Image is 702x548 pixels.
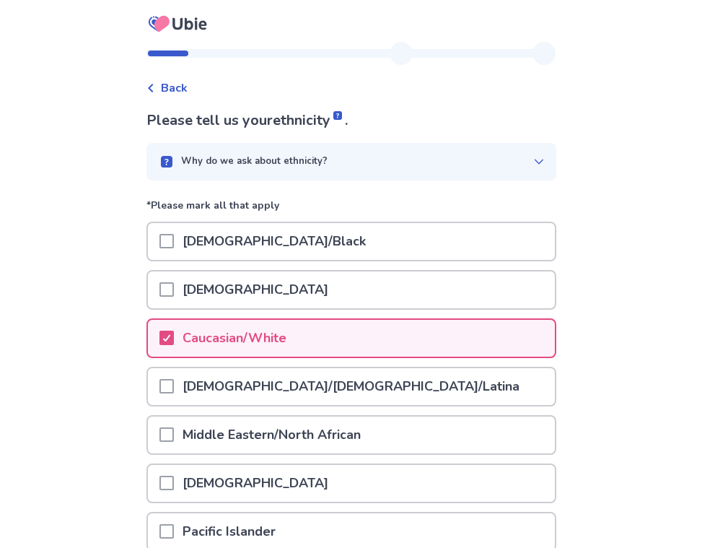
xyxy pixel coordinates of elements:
p: Caucasian/White [174,320,295,357]
span: Back [161,79,188,97]
p: [DEMOGRAPHIC_DATA] [174,271,337,308]
p: [DEMOGRAPHIC_DATA]/[DEMOGRAPHIC_DATA]/Latina [174,368,528,405]
p: *Please mark all that apply [146,198,556,222]
p: Please tell us your . [146,110,556,131]
p: Why do we ask about ethnicity? [181,155,328,169]
span: ethnicity [273,110,345,130]
p: [DEMOGRAPHIC_DATA] [174,465,337,502]
p: [DEMOGRAPHIC_DATA]/Black [174,223,374,260]
p: Middle Eastern/North African [174,417,369,453]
